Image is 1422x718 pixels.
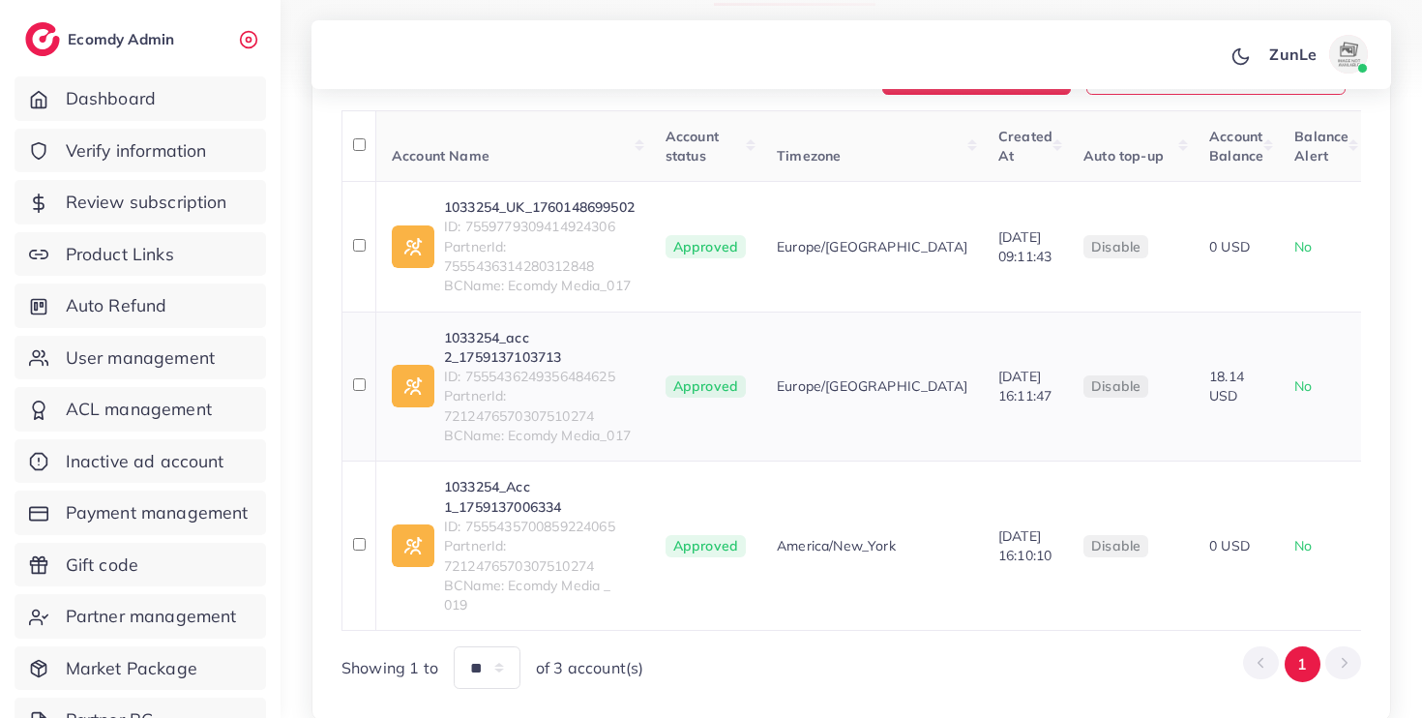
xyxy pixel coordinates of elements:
[68,30,179,48] h2: Ecomdy Admin
[15,387,266,432] a: ACL management
[25,22,179,56] a: logoEcomdy Admin
[66,553,138,578] span: Gift code
[341,657,438,679] span: Showing 1 to
[66,449,224,474] span: Inactive ad account
[666,235,746,258] span: Approved
[1091,238,1141,255] span: disable
[1209,537,1250,554] span: 0 USD
[392,147,489,165] span: Account Name
[998,128,1052,165] span: Created At
[392,524,434,567] img: ic-ad-info.7fc67b75.svg
[66,138,207,164] span: Verify information
[392,365,434,407] img: ic-ad-info.7fc67b75.svg
[777,536,896,555] span: America/New_York
[998,228,1052,265] span: [DATE] 09:11:43
[1294,537,1312,554] span: No
[666,535,746,558] span: Approved
[25,22,60,56] img: logo
[1269,43,1317,66] p: ZunLe
[15,594,266,639] a: Partner management
[66,604,237,629] span: Partner management
[444,276,635,295] span: BCName: Ecomdy Media_017
[444,536,635,576] span: PartnerId: 7212476570307510274
[1091,537,1141,554] span: disable
[1209,128,1263,165] span: Account Balance
[66,242,174,267] span: Product Links
[1294,128,1348,165] span: Balance Alert
[1209,238,1250,255] span: 0 USD
[66,190,227,215] span: Review subscription
[15,543,266,587] a: Gift code
[444,237,635,277] span: PartnerId: 7555436314280312848
[15,646,266,691] a: Market Package
[1294,377,1312,395] span: No
[15,76,266,121] a: Dashboard
[666,375,746,399] span: Approved
[1294,238,1312,255] span: No
[444,217,635,236] span: ID: 7559779309414924306
[66,397,212,422] span: ACL management
[15,491,266,535] a: Payment management
[15,439,266,484] a: Inactive ad account
[15,129,266,173] a: Verify information
[1091,377,1141,395] span: disable
[998,527,1052,564] span: [DATE] 16:10:10
[444,426,635,445] span: BCName: Ecomdy Media_017
[15,180,266,224] a: Review subscription
[15,232,266,277] a: Product Links
[66,293,167,318] span: Auto Refund
[444,197,635,217] a: 1033254_UK_1760148699502
[777,147,841,165] span: Timezone
[777,237,967,256] span: Europe/[GEOGRAPHIC_DATA]
[998,368,1052,404] span: [DATE] 16:11:47
[66,86,156,111] span: Dashboard
[15,284,266,328] a: Auto Refund
[444,386,635,426] span: PartnerId: 7212476570307510274
[536,657,643,679] span: of 3 account(s)
[444,328,635,368] a: 1033254_acc 2_1759137103713
[66,656,197,681] span: Market Package
[777,376,967,396] span: Europe/[GEOGRAPHIC_DATA]
[1209,368,1244,404] span: 18.14 USD
[444,517,635,536] span: ID: 7555435700859224065
[66,500,249,525] span: Payment management
[444,367,635,386] span: ID: 7555436249356484625
[66,345,215,371] span: User management
[1329,35,1368,74] img: avatar
[1243,646,1361,682] ul: Pagination
[1083,147,1164,165] span: Auto top-up
[1259,35,1376,74] a: ZunLeavatar
[1285,646,1320,682] button: Go to page 1
[444,477,635,517] a: 1033254_Acc 1_1759137006334
[392,225,434,268] img: ic-ad-info.7fc67b75.svg
[15,336,266,380] a: User management
[444,576,635,615] span: BCName: Ecomdy Media _ 019
[666,128,719,165] span: Account status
